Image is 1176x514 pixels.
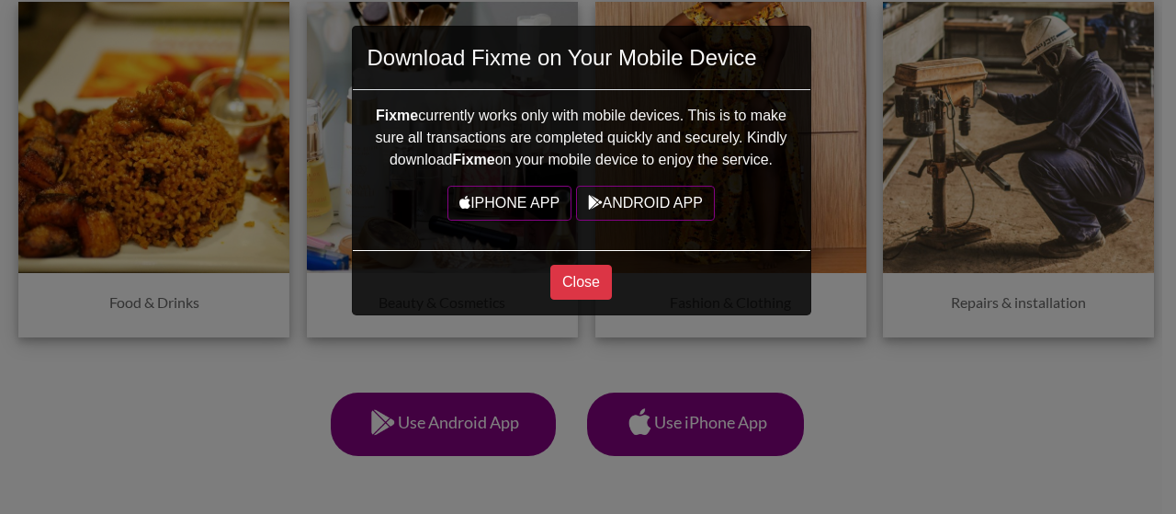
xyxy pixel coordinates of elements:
a: IPHONE APP [447,186,571,221]
button: Close [550,265,612,300]
b: Fixme [376,108,418,123]
h4: Download Fixme on Your Mobile Device [367,41,757,74]
p: currently works only with mobile devices. This is to make sure all transactions are completed qui... [367,105,796,171]
b: Fixme [452,152,494,167]
a: ANDROID APP [576,186,715,221]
